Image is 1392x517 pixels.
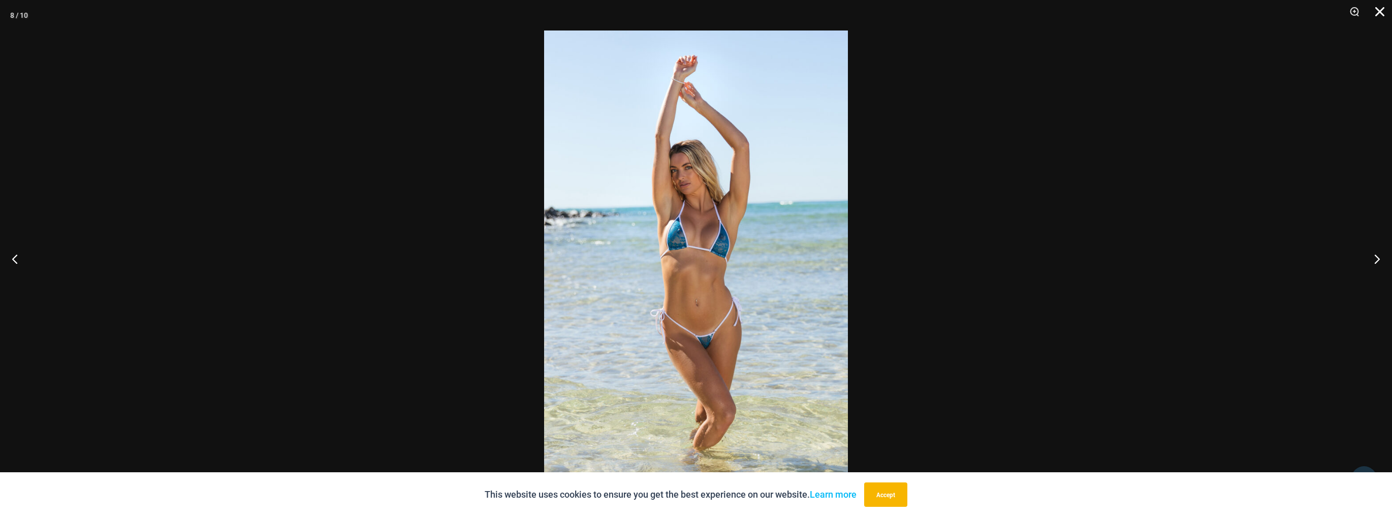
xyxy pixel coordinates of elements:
a: Learn more [810,489,857,500]
button: Next [1354,233,1392,284]
img: Waves Breaking Ocean 312 Top 456 Bottom 012 [544,31,848,486]
p: This website uses cookies to ensure you get the best experience on our website. [485,487,857,502]
div: 8 / 10 [10,8,28,23]
button: Accept [864,482,907,507]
